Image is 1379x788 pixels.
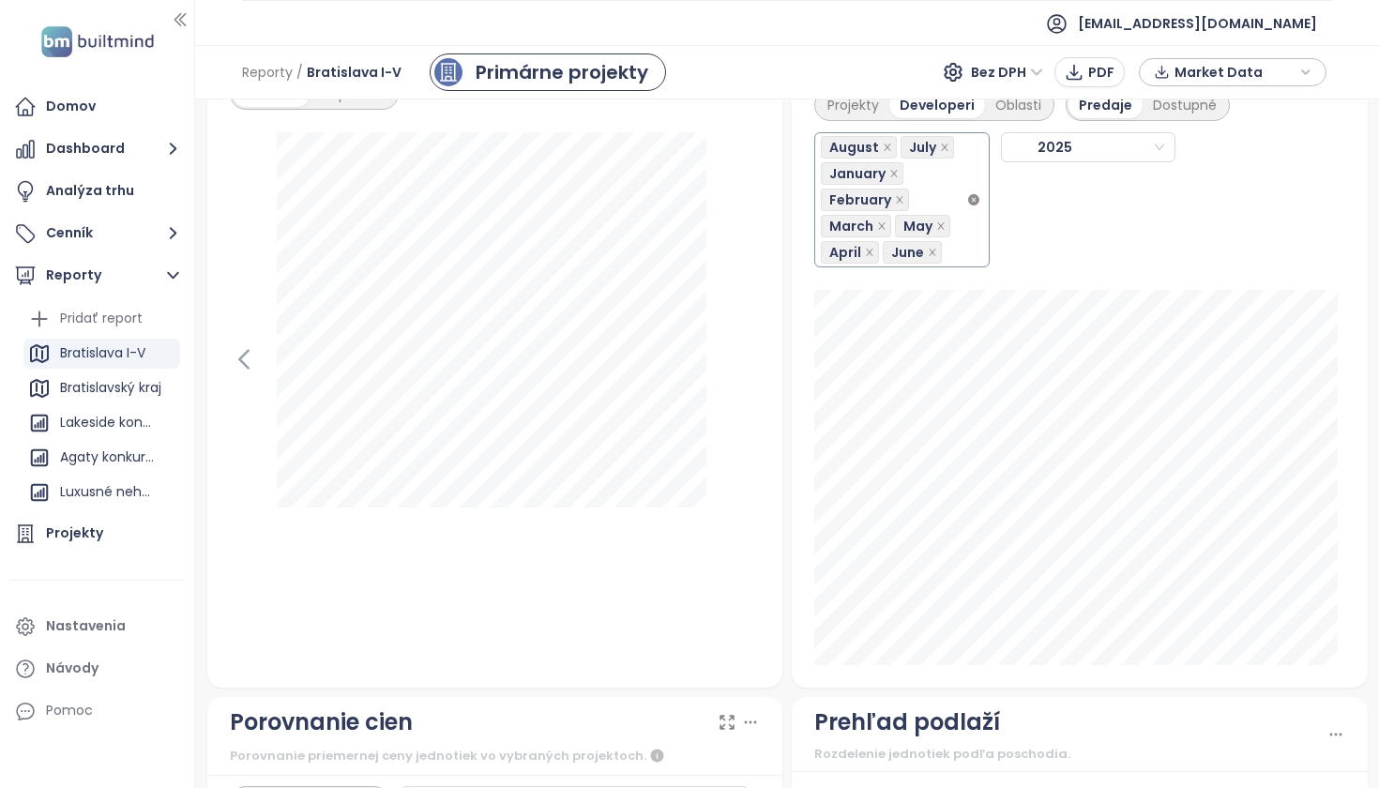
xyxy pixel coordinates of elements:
[829,189,891,210] span: February
[940,143,949,152] span: close
[889,92,985,118] div: Developeri
[23,339,180,369] div: Bratislava I-V
[1008,133,1120,161] span: 2025
[476,58,648,86] div: Primárne projekty
[9,88,185,126] a: Domov
[60,446,157,469] div: Agaty konkurencia
[46,179,134,203] div: Analýza trhu
[60,411,157,434] div: Lakeside konkurencia
[928,248,937,257] span: close
[9,130,185,168] button: Dashboard
[883,143,892,152] span: close
[23,408,180,438] div: Lakeside konkurencia
[60,307,143,330] div: Pridať report
[821,241,879,264] span: April
[814,705,1000,740] div: Prehľad podlaží
[9,173,185,210] a: Analýza trhu
[1149,58,1316,86] div: button
[230,705,413,740] div: Porovnanie cien
[23,477,180,508] div: Luxusné nehnuteľnosti
[307,55,402,89] span: Bratislava I-V
[889,169,899,178] span: close
[829,163,886,184] span: January
[829,216,873,236] span: March
[883,241,942,264] span: June
[242,55,293,89] span: Reporty
[9,608,185,645] a: Nastavenia
[865,248,874,257] span: close
[23,304,180,334] div: Pridať report
[46,95,96,118] div: Domov
[36,23,159,61] img: logo
[296,55,303,89] span: /
[1143,92,1227,118] div: Dostupné
[9,650,185,688] a: Návody
[971,58,1043,86] span: Bez DPH
[60,480,157,504] div: Luxusné nehnuteľnosti
[9,692,185,730] div: Pomoc
[23,443,180,473] div: Agaty konkurencia
[829,242,861,263] span: April
[1068,92,1143,118] div: Predaje
[23,373,180,403] div: Bratislavský kraj
[909,137,936,158] span: July
[60,376,161,400] div: Bratislavský kraj
[936,221,946,231] span: close
[46,614,126,638] div: Nastavenia
[901,136,954,159] span: July
[430,53,666,91] a: primary
[1174,58,1296,86] span: Market Data
[891,242,924,263] span: June
[230,745,761,767] div: Porovnanie priemernej ceny jednotiek vo vybraných projektoch.
[895,215,950,237] span: May
[1078,1,1317,46] span: [EMAIL_ADDRESS][DOMAIN_NAME]
[1054,57,1125,87] button: PDF
[1088,62,1114,83] span: PDF
[821,189,909,211] span: February
[46,522,103,545] div: Projekty
[985,92,1052,118] div: Oblasti
[903,216,932,236] span: May
[9,515,185,553] a: Projekty
[9,215,185,252] button: Cenník
[9,257,185,295] button: Reporty
[821,162,903,185] span: January
[814,745,1326,764] div: Rozdelenie jednotiek podľa poschodia.
[877,221,886,231] span: close
[60,341,145,365] div: Bratislava I-V
[817,92,889,118] div: Projekty
[968,194,979,205] span: close-circle
[821,215,891,237] span: March
[829,137,879,158] span: August
[46,657,98,680] div: Návody
[821,136,897,159] span: August
[46,699,93,722] div: Pomoc
[895,195,904,205] span: close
